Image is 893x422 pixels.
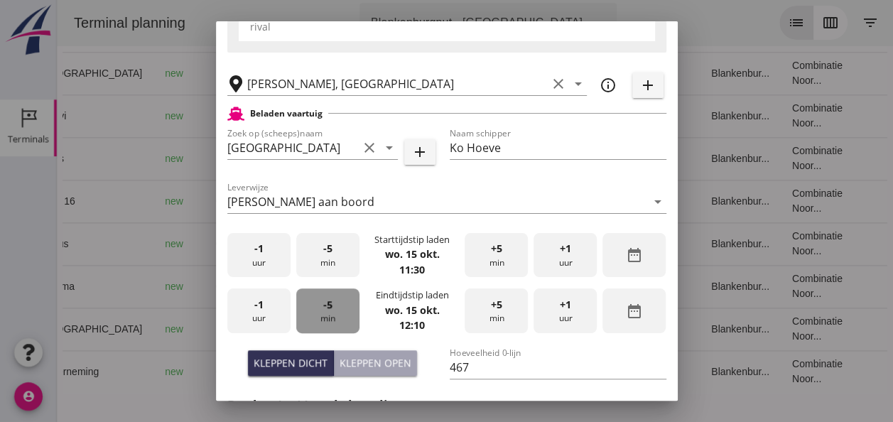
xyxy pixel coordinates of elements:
[334,350,417,376] button: Kleppen open
[315,222,393,265] td: 999
[643,265,724,308] td: Blankenbur...
[343,283,355,291] small: m3
[463,137,535,180] td: Filling sand
[465,288,528,333] div: min
[536,180,644,222] td: 18
[560,297,571,313] span: +1
[765,14,782,31] i: calendar_view_week
[463,265,535,308] td: Filling sand
[159,194,278,209] div: Gouda
[643,350,724,393] td: Blankenbur...
[227,233,291,278] div: uur
[314,14,526,31] div: Blankenburgput - [GEOGRAPHIC_DATA]
[731,14,748,31] i: list
[536,94,644,137] td: 18
[195,367,205,377] i: directions_boat
[411,144,428,161] i: add
[450,136,666,159] input: Naam schipper
[381,139,398,156] i: arrow_drop_down
[247,72,547,95] input: Losplaats
[361,139,378,156] i: clear
[343,155,355,163] small: m3
[560,241,571,256] span: +1
[97,180,148,222] td: new
[463,180,535,222] td: Filling sand
[315,350,393,393] td: 1231
[463,94,535,137] td: Filling sand
[159,364,278,379] div: Gouda
[315,52,393,94] td: 467
[643,222,724,265] td: Blankenbur...
[195,239,205,249] i: directions_boat
[399,263,425,276] strong: 11:30
[254,241,264,256] span: -1
[626,303,643,320] i: date_range
[343,325,355,334] small: m3
[254,355,328,370] div: Kleppen dicht
[465,233,528,278] div: min
[534,14,551,31] i: arrow_drop_down
[463,308,535,350] td: Filling sand
[97,222,148,265] td: new
[626,247,643,264] i: date_range
[269,324,278,334] i: directions_boat
[805,14,822,31] i: filter_list
[724,308,812,350] td: Combinatie Noor...
[315,308,393,350] td: 467
[343,112,355,121] small: m3
[159,151,278,166] div: [GEOGRAPHIC_DATA]
[349,198,360,206] small: m3
[315,137,393,180] td: 523
[205,111,215,121] i: directions_boat
[227,288,291,333] div: uur
[97,350,148,393] td: new
[227,136,358,159] input: Zoek op (scheeps)naam
[159,279,278,294] div: Gouda
[343,70,355,78] small: m3
[97,52,148,94] td: new
[374,233,450,247] div: Starttijdstip laden
[195,196,205,206] i: directions_boat
[643,94,724,137] td: Blankenbur...
[550,75,567,92] i: clear
[315,94,393,137] td: 451
[639,77,656,94] i: add
[600,77,617,94] i: info_outline
[384,303,439,317] strong: wo. 15 okt.
[463,222,535,265] td: Filling sand
[643,137,724,180] td: Blankenbur...
[323,241,332,256] span: -5
[643,180,724,222] td: Blankenbur...
[649,193,666,210] i: arrow_drop_down
[724,265,812,308] td: Combinatie Noor...
[323,297,332,313] span: -5
[209,68,219,78] i: directions_boat
[643,308,724,350] td: Blankenbur...
[349,368,360,377] small: m3
[315,180,393,222] td: 1298
[375,288,448,302] div: Eindtijdstip laden
[534,233,597,278] div: uur
[97,308,148,350] td: new
[159,237,278,251] div: Gouda
[643,52,724,94] td: Blankenbur...
[724,350,812,393] td: Combinatie Noor...
[296,233,359,278] div: min
[269,153,278,163] i: directions_boat
[159,66,278,81] div: Maassluis
[248,350,334,376] button: Kleppen dicht
[195,281,205,291] i: directions_boat
[159,322,278,337] div: [GEOGRAPHIC_DATA]
[536,222,644,265] td: 18
[570,75,587,92] i: arrow_drop_down
[296,288,359,333] div: min
[6,13,140,33] div: Terminal planning
[724,222,812,265] td: Combinatie Noor...
[384,247,439,261] strong: wo. 15 okt.
[536,265,644,308] td: 18
[340,355,411,370] div: Kleppen open
[254,297,264,313] span: -1
[227,396,666,415] h2: Product(en)/vrachtbepaling
[536,350,644,393] td: 18
[724,94,812,137] td: Combinatie Noor...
